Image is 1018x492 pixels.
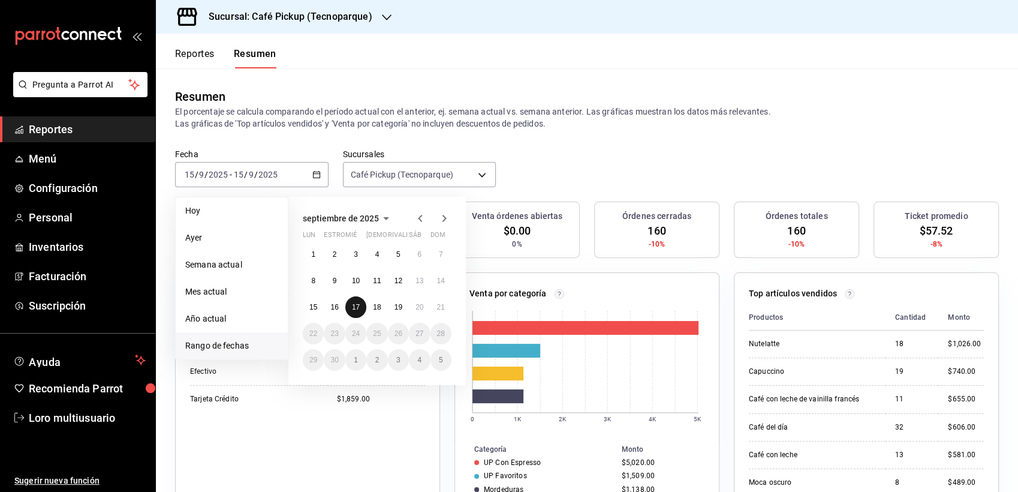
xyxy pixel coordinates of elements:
span: Mes actual [185,286,278,298]
div: 32 [895,422,929,433]
abbr: 20 de septiembre de 2025 [415,303,423,311]
button: 1 de septiembre de 2025 [303,244,324,265]
button: 2 de octubre de 2025 [366,349,387,371]
abbr: domingo [430,231,445,244]
abbr: sábado [409,231,421,244]
div: Moca oscuro [749,478,869,488]
button: septiembre de 2025 [303,211,393,226]
button: 23 de septiembre de 2025 [324,323,345,344]
div: $5,020.00 [622,458,700,467]
button: 16 de septiembre de 2025 [324,296,345,318]
button: 5 de octubre de 2025 [430,349,451,371]
th: Monto [617,443,719,456]
button: 2 de septiembre de 2025 [324,244,345,265]
button: 11 de septiembre de 2025 [366,270,387,292]
button: 27 de septiembre de 2025 [409,323,430,344]
button: 6 de septiembre de 2025 [409,244,430,265]
span: -10% [788,239,805,250]
abbr: 5 de octubre de 2025 [439,356,443,364]
p: Top artículos vendidos [749,287,837,300]
th: Monto [938,305,984,331]
button: 29 de septiembre de 2025 [303,349,324,371]
span: Ayuda [29,353,130,367]
abbr: jueves [366,231,437,244]
div: Café del día [749,422,869,433]
text: 4K [649,416,656,422]
abbr: 1 de septiembre de 2025 [311,250,315,259]
span: Pregunta a Parrot AI [32,79,129,91]
label: Sucursales [343,150,496,158]
abbr: 19 de septiembre de 2025 [394,303,402,311]
span: $57.52 [920,223,953,239]
a: Pregunta a Parrot AI [8,87,147,100]
span: / [204,170,208,179]
button: 19 de septiembre de 2025 [388,296,409,318]
abbr: 3 de octubre de 2025 [396,356,400,364]
text: 2K [559,416,567,422]
text: 0 [471,416,474,422]
p: El porcentaje se calcula comparando el período actual con el anterior, ej. semana actual vs. sema... [175,106,999,130]
th: Productos [749,305,886,331]
div: Nutelatte [749,339,869,349]
button: 8 de septiembre de 2025 [303,270,324,292]
abbr: 7 de septiembre de 2025 [439,250,443,259]
text: 5K [694,416,701,422]
span: $0.00 [504,223,531,239]
abbr: 5 de septiembre de 2025 [396,250,400,259]
input: ---- [258,170,278,179]
input: -- [248,170,254,179]
div: 19 [895,367,929,377]
span: - [230,170,232,179]
abbr: 11 de septiembre de 2025 [373,277,381,285]
button: Resumen [234,48,276,68]
button: 13 de septiembre de 2025 [409,270,430,292]
label: Fecha [175,150,329,158]
abbr: 12 de septiembre de 2025 [394,277,402,285]
font: Inventarios [29,241,83,253]
abbr: 27 de septiembre de 2025 [415,329,423,338]
div: Café con leche de vainilla francés [749,394,869,404]
abbr: 6 de septiembre de 2025 [417,250,421,259]
font: Sugerir nueva función [14,476,100,485]
abbr: 14 de septiembre de 2025 [437,277,445,285]
abbr: miércoles [345,231,357,244]
span: 160 [787,223,805,239]
font: Menú [29,152,57,165]
div: UP Favoritos [484,472,527,480]
font: Personal [29,211,73,224]
button: 3 de octubre de 2025 [388,349,409,371]
div: Tarjeta Crédito [190,394,310,404]
h3: Sucursal: Café Pickup (Tecnoparque) [199,10,372,24]
abbr: 2 de septiembre de 2025 [333,250,337,259]
div: Resumen [175,88,225,106]
span: septiembre de 2025 [303,214,379,223]
abbr: 23 de septiembre de 2025 [330,329,338,338]
abbr: martes [324,231,362,244]
button: open_drawer_menu [132,31,141,41]
abbr: 25 de septiembre de 2025 [373,329,381,338]
abbr: lunes [303,231,315,244]
span: -10% [649,239,665,250]
div: 18 [895,339,929,349]
button: 26 de septiembre de 2025 [388,323,409,344]
div: $606.00 [948,422,984,433]
abbr: 18 de septiembre de 2025 [373,303,381,311]
button: 12 de septiembre de 2025 [388,270,409,292]
button: 22 de septiembre de 2025 [303,323,324,344]
span: Ayer [185,232,278,244]
button: 4 de septiembre de 2025 [366,244,387,265]
text: 1K [514,416,522,422]
div: $1,026.00 [948,339,984,349]
span: -8% [930,239,942,250]
div: $1,859.00 [337,394,425,404]
p: Venta por categoría [469,287,547,300]
h3: Órdenes cerradas [622,210,691,223]
span: Hoy [185,205,278,217]
input: -- [184,170,195,179]
button: 14 de septiembre de 2025 [430,270,451,292]
button: 21 de septiembre de 2025 [430,296,451,318]
abbr: 21 de septiembre de 2025 [437,303,445,311]
div: $740.00 [948,367,984,377]
abbr: 24 de septiembre de 2025 [352,329,360,338]
input: -- [198,170,204,179]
